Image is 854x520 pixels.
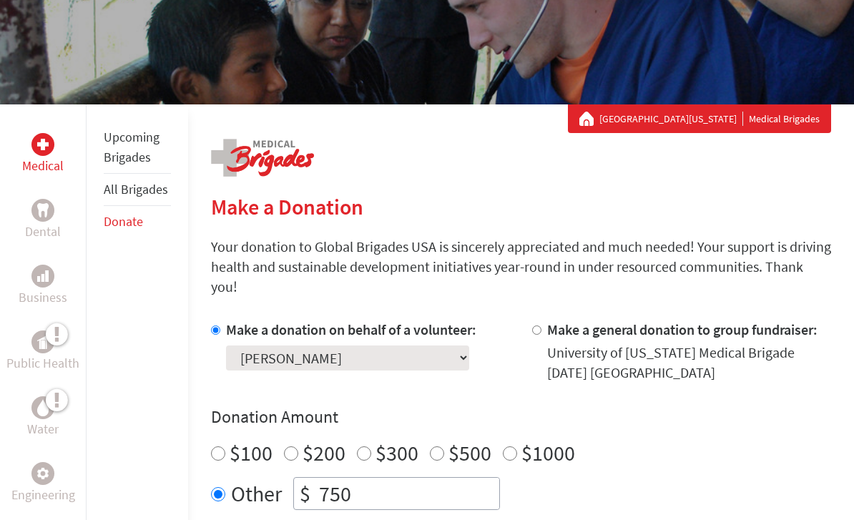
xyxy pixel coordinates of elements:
[37,270,49,282] img: Business
[22,156,64,176] p: Medical
[37,468,49,479] img: Engineering
[231,477,282,510] label: Other
[104,174,171,206] li: All Brigades
[521,439,575,466] label: $1000
[104,122,171,174] li: Upcoming Brigades
[31,396,54,419] div: Water
[19,288,67,308] p: Business
[6,353,79,373] p: Public Health
[211,237,831,297] p: Your donation to Global Brigades USA is sincerely appreciated and much needed! Your support is dr...
[104,129,159,165] a: Upcoming Brigades
[31,199,54,222] div: Dental
[104,213,143,230] a: Donate
[31,133,54,156] div: Medical
[37,139,49,150] img: Medical
[547,320,818,338] label: Make a general donation to group fundraiser:
[316,478,499,509] input: Enter Amount
[547,343,831,383] div: University of [US_STATE] Medical Brigade [DATE] [GEOGRAPHIC_DATA]
[599,112,743,126] a: [GEOGRAPHIC_DATA][US_STATE]
[226,320,476,338] label: Make a donation on behalf of a volunteer:
[11,485,75,505] p: Engineering
[211,406,831,428] h4: Donation Amount
[27,396,59,439] a: WaterWater
[37,335,49,349] img: Public Health
[37,399,49,416] img: Water
[31,462,54,485] div: Engineering
[448,439,491,466] label: $500
[230,439,273,466] label: $100
[27,419,59,439] p: Water
[294,478,316,509] div: $
[22,133,64,176] a: MedicalMedical
[211,194,831,220] h2: Make a Donation
[104,206,171,237] li: Donate
[37,203,49,217] img: Dental
[376,439,418,466] label: $300
[31,265,54,288] div: Business
[19,265,67,308] a: BusinessBusiness
[579,112,820,126] div: Medical Brigades
[11,462,75,505] a: EngineeringEngineering
[211,139,314,177] img: logo-medical.png
[303,439,345,466] label: $200
[6,330,79,373] a: Public HealthPublic Health
[104,181,168,197] a: All Brigades
[25,222,61,242] p: Dental
[31,330,54,353] div: Public Health
[25,199,61,242] a: DentalDental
